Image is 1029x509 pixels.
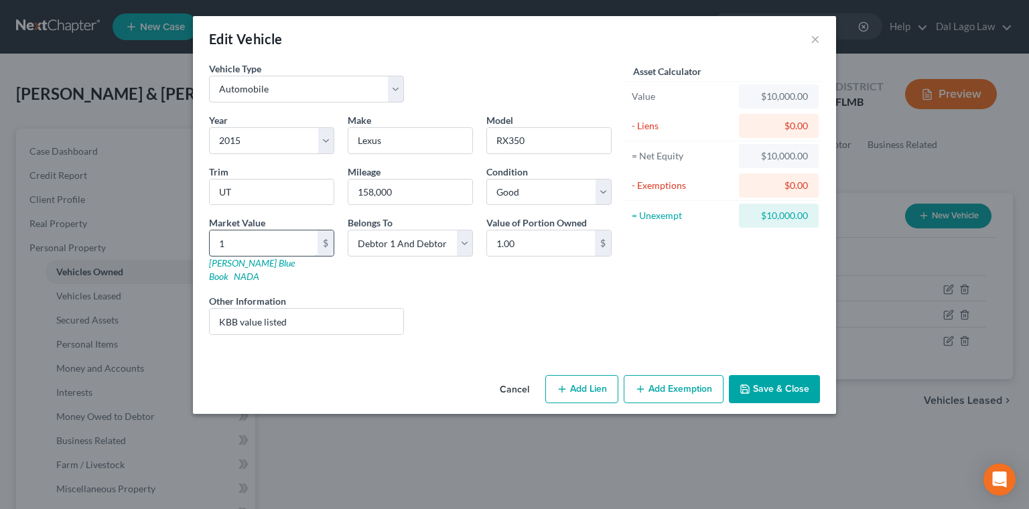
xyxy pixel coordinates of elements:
[750,179,808,192] div: $0.00
[318,230,334,256] div: $
[348,115,371,126] span: Make
[624,375,724,403] button: Add Exemption
[489,376,540,403] button: Cancel
[210,179,334,205] input: ex. LS, LT, etc
[633,64,701,78] label: Asset Calculator
[209,113,228,127] label: Year
[632,179,733,192] div: - Exemptions
[210,230,318,256] input: 0.00
[595,230,611,256] div: $
[486,165,528,179] label: Condition
[210,309,403,334] input: (optional)
[348,179,472,205] input: --
[811,31,820,47] button: ×
[486,113,513,127] label: Model
[750,209,808,222] div: $10,000.00
[750,149,808,163] div: $10,000.00
[632,119,733,133] div: - Liens
[348,128,472,153] input: ex. Nissan
[209,29,283,48] div: Edit Vehicle
[234,271,259,282] a: NADA
[750,90,808,103] div: $10,000.00
[632,90,733,103] div: Value
[487,230,595,256] input: 0.00
[729,375,820,403] button: Save & Close
[348,165,381,179] label: Mileage
[750,119,808,133] div: $0.00
[632,149,733,163] div: = Net Equity
[209,294,286,308] label: Other Information
[545,375,618,403] button: Add Lien
[209,257,295,282] a: [PERSON_NAME] Blue Book
[983,463,1016,496] div: Open Intercom Messenger
[209,216,265,230] label: Market Value
[487,128,611,153] input: ex. Altima
[632,209,733,222] div: = Unexempt
[486,216,587,230] label: Value of Portion Owned
[209,62,261,76] label: Vehicle Type
[348,217,393,228] span: Belongs To
[209,165,228,179] label: Trim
